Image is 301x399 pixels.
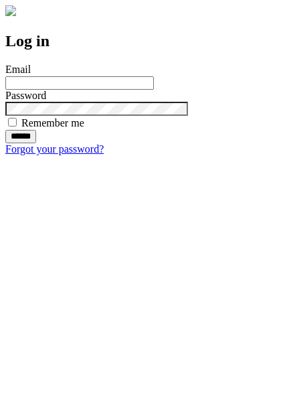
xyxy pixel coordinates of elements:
label: Email [5,64,31,75]
label: Remember me [21,117,84,129]
label: Password [5,90,46,101]
h2: Log in [5,32,296,50]
img: logo-4e3dc11c47720685a147b03b5a06dd966a58ff35d612b21f08c02c0306f2b779.png [5,5,16,16]
a: Forgot your password? [5,143,104,155]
